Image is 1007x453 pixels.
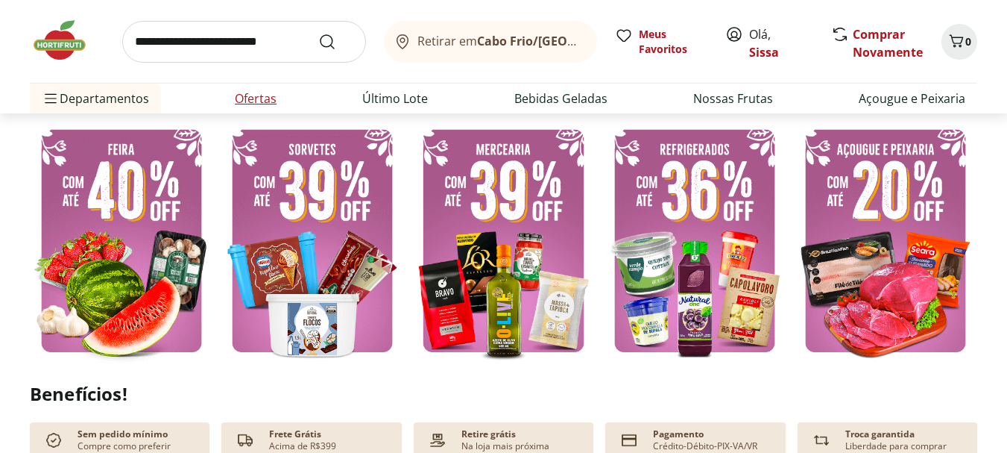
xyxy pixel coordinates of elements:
[42,81,60,116] button: Menu
[30,18,104,63] img: Hortifruti
[269,428,321,440] p: Frete Grátis
[417,34,582,48] span: Retirar em
[794,118,977,363] img: açougue
[617,428,641,452] img: card
[941,24,977,60] button: Carrinho
[42,81,149,116] span: Departamentos
[639,27,707,57] span: Meus Favoritos
[362,90,428,107] a: Último Lote
[461,428,516,440] p: Retire grátis
[221,118,404,363] img: sorvete
[749,25,815,61] span: Olá,
[749,44,779,60] a: Sissa
[411,118,595,363] img: mercearia
[853,26,923,60] a: Comprar Novamente
[603,118,786,363] img: resfriados
[233,428,257,452] img: truck
[30,384,977,404] h2: Benefícios!
[477,33,661,49] b: Cabo Frio/[GEOGRAPHIC_DATA]
[653,428,704,440] p: Pagamento
[845,440,947,452] p: Liberdade para comprar
[859,90,965,107] a: Açougue e Peixaria
[235,90,277,107] a: Ofertas
[30,118,213,363] img: feira
[318,33,354,51] button: Submit Search
[42,428,66,452] img: check
[965,34,971,49] span: 0
[693,90,773,107] a: Nossas Frutas
[845,428,915,440] p: Troca garantida
[384,21,597,63] button: Retirar emCabo Frio/[GEOGRAPHIC_DATA]
[269,440,336,452] p: Acima de R$399
[426,428,449,452] img: payment
[78,428,168,440] p: Sem pedido mínimo
[514,90,607,107] a: Bebidas Geladas
[122,21,366,63] input: search
[78,440,171,452] p: Compre como preferir
[653,440,757,452] p: Crédito-Débito-PIX-VA/VR
[615,27,707,57] a: Meus Favoritos
[461,440,549,452] p: Na loja mais próxima
[809,428,833,452] img: Devolução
